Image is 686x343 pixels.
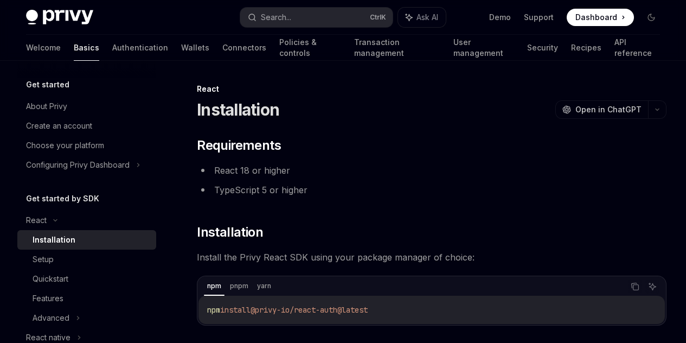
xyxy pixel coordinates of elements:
[26,35,61,61] a: Welcome
[398,8,446,27] button: Ask AI
[240,8,393,27] button: Search...CtrlK
[489,12,511,23] a: Demo
[33,312,69,325] div: Advanced
[197,250,666,265] span: Install the Privy React SDK using your package manager of choice:
[370,13,386,22] span: Ctrl K
[26,100,67,113] div: About Privy
[33,272,68,285] div: Quickstart
[197,163,666,178] li: React 18 or higher
[74,35,99,61] a: Basics
[17,97,156,116] a: About Privy
[26,10,93,25] img: dark logo
[453,35,515,61] a: User management
[26,214,47,227] div: React
[220,305,251,315] span: install
[26,78,69,91] h5: Get started
[227,280,252,293] div: pnpm
[222,35,266,61] a: Connectors
[17,250,156,269] a: Setup
[26,139,104,152] div: Choose your platform
[575,104,642,115] span: Open in ChatGPT
[17,289,156,308] a: Features
[197,224,263,241] span: Installation
[112,35,168,61] a: Authentication
[197,100,279,119] h1: Installation
[645,280,659,294] button: Ask AI
[26,119,92,132] div: Create an account
[416,12,438,23] span: Ask AI
[524,12,554,23] a: Support
[26,158,130,171] div: Configuring Privy Dashboard
[614,35,660,61] a: API reference
[204,280,225,293] div: npm
[628,280,642,294] button: Copy the contents from the code block
[279,35,341,61] a: Policies & controls
[26,192,99,205] h5: Get started by SDK
[643,9,660,26] button: Toggle dark mode
[354,35,440,61] a: Transaction management
[33,253,54,266] div: Setup
[181,35,209,61] a: Wallets
[555,100,648,119] button: Open in ChatGPT
[261,11,291,24] div: Search...
[575,12,617,23] span: Dashboard
[527,35,558,61] a: Security
[251,305,368,315] span: @privy-io/react-auth@latest
[567,9,634,26] a: Dashboard
[254,280,274,293] div: yarn
[17,136,156,155] a: Choose your platform
[197,137,281,154] span: Requirements
[17,269,156,289] a: Quickstart
[207,305,220,315] span: npm
[197,182,666,198] li: TypeScript 5 or higher
[197,84,666,94] div: React
[33,233,75,246] div: Installation
[33,292,63,305] div: Features
[571,35,601,61] a: Recipes
[17,230,156,250] a: Installation
[17,116,156,136] a: Create an account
